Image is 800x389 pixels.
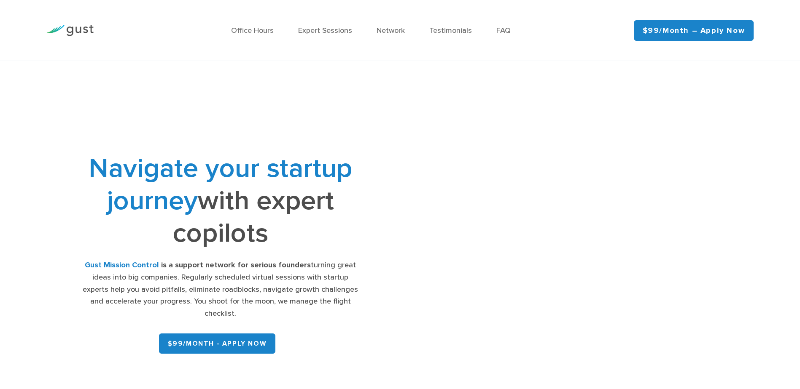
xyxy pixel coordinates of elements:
a: $99/month - APPLY NOW [159,333,276,354]
strong: is a support network for serious founders [161,261,311,269]
a: $99/month – Apply Now [634,20,754,41]
a: FAQ [496,26,511,35]
a: Testimonials [429,26,472,35]
a: Network [377,26,405,35]
strong: Gust Mission Control [85,261,159,269]
div: turning great ideas into big companies. Regularly scheduled virtual sessions with startup experts... [82,259,359,320]
a: Expert Sessions [298,26,352,35]
span: Navigate your startup journey [89,152,352,217]
a: Office Hours [231,26,274,35]
img: Gust Logo [46,25,94,36]
h1: with expert copilots [82,152,359,249]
